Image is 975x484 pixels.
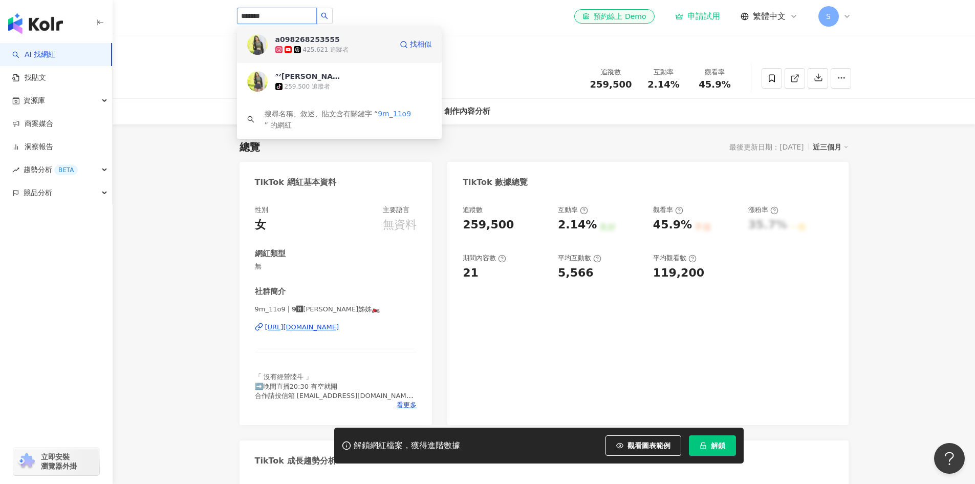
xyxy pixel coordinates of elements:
div: 259,500 追蹤者 [285,82,330,91]
div: 259,500 [463,217,514,233]
div: 女 [255,217,266,233]
span: lock [700,442,707,449]
span: 2.14% [647,79,679,90]
div: 45.9% [653,217,692,233]
div: TikTok 網紅基本資料 [255,177,336,188]
span: 看更多 [397,401,417,410]
a: 預約線上 Demo [574,9,654,24]
div: 互動率 [558,205,588,215]
img: KOL Avatar [247,71,268,92]
div: BETA [54,165,78,175]
span: 9m_11o9 [378,110,411,118]
span: 無 [255,262,417,271]
div: 創作內容分析 [444,106,490,118]
div: 近三個月 [813,140,849,154]
span: 「 沒有經營陸斗 」 ➡️晚間直播20:30 有空就開 合作請投信箱 [EMAIL_ADDRESS][DOMAIN_NAME] ⬇️貼紙外套[PERSON_NAME]這裡買 [255,373,414,409]
img: logo [8,13,63,34]
span: 立即安裝 瀏覽器外掛 [41,452,77,471]
div: 觀看率 [696,67,734,77]
div: 無資料 [383,217,417,233]
a: [URL][DOMAIN_NAME] [255,323,417,332]
div: 漲粉率 [748,205,778,215]
span: 資源庫 [24,89,45,112]
span: search [247,116,254,123]
a: 商案媒合 [12,119,53,129]
div: 性別 [255,205,268,215]
div: 主要語言 [383,205,409,215]
span: 找相似 [410,39,431,50]
div: 平均觀看數 [653,254,697,263]
span: 趨勢分析 [24,158,78,181]
img: chrome extension [16,453,36,470]
span: 45.9% [699,79,730,90]
div: 期間內容數 [463,254,506,263]
div: 搜尋名稱、敘述、貼文含有關鍵字 “ ” 的網紅 [265,108,431,131]
button: 觀看圖表範例 [605,435,681,456]
div: a098268253555 [275,34,340,45]
span: 解鎖 [711,441,725,450]
div: 社群簡介 [255,286,286,297]
button: 解鎖 [689,435,736,456]
div: 解鎖網紅檔案，獲得進階數據 [354,440,460,451]
div: 總覽 [240,140,260,154]
div: 2.14% [558,217,597,233]
span: 9m_11o9 | 𝟵🅼[PERSON_NAME]姊姊🏍️ [255,305,417,314]
div: 追蹤數 [463,205,483,215]
span: 競品分析 [24,181,52,204]
a: 申請試用 [675,11,720,22]
a: 找相似 [400,34,431,55]
a: chrome extension立即安裝 瀏覽器外掛 [13,448,99,475]
div: 425,621 追蹤者 [303,46,349,54]
img: KOL Avatar [247,34,268,55]
a: searchAI 找網紅 [12,50,55,60]
div: 119,200 [653,265,704,281]
div: 追蹤數 [590,67,632,77]
div: 21 [463,265,479,281]
div: ³²[PERSON_NAME]姊姊🏍️≋ [275,71,342,81]
div: 5,566 [558,265,594,281]
div: 互動率 [644,67,683,77]
div: TikTok 數據總覽 [463,177,528,188]
div: [URL][DOMAIN_NAME] [265,323,339,332]
a: 洞察報告 [12,142,53,152]
span: search [321,12,328,19]
div: 觀看率 [653,205,683,215]
div: 網紅類型 [255,248,286,259]
span: S [826,11,831,22]
span: 繁體中文 [753,11,786,22]
span: 觀看圖表範例 [627,441,670,450]
a: 找貼文 [12,73,46,83]
div: 平均互動數 [558,254,601,263]
div: 預約線上 Demo [582,11,646,22]
div: 最後更新日期：[DATE] [729,143,804,151]
span: rise [12,166,19,174]
span: 259,500 [590,79,632,90]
